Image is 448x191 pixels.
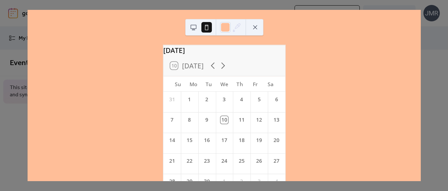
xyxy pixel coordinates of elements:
[232,76,247,92] div: Th
[255,116,263,124] div: 12
[168,96,175,103] div: 31
[168,116,175,124] div: 7
[220,178,228,185] div: 1
[168,157,175,165] div: 21
[201,76,216,92] div: Tu
[186,178,193,185] div: 29
[220,116,228,124] div: 10
[163,45,285,55] div: [DATE]
[255,96,263,103] div: 5
[186,137,193,144] div: 15
[273,96,280,103] div: 6
[273,178,280,185] div: 4
[186,157,193,165] div: 22
[203,137,211,144] div: 16
[203,157,211,165] div: 23
[220,96,228,103] div: 3
[255,178,263,185] div: 3
[263,76,278,92] div: Sa
[170,76,185,92] div: Su
[273,137,280,144] div: 20
[273,116,280,124] div: 13
[238,137,245,144] div: 18
[186,116,193,124] div: 8
[216,76,232,92] div: We
[168,178,175,185] div: 28
[203,96,211,103] div: 2
[238,178,245,185] div: 2
[247,76,263,92] div: Fr
[255,137,263,144] div: 19
[238,116,245,124] div: 11
[220,157,228,165] div: 24
[220,137,228,144] div: 17
[168,137,175,144] div: 14
[238,157,245,165] div: 25
[255,157,263,165] div: 26
[203,116,211,124] div: 9
[186,96,193,103] div: 1
[273,157,280,165] div: 27
[186,76,201,92] div: Mo
[238,96,245,103] div: 4
[203,178,211,185] div: 30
